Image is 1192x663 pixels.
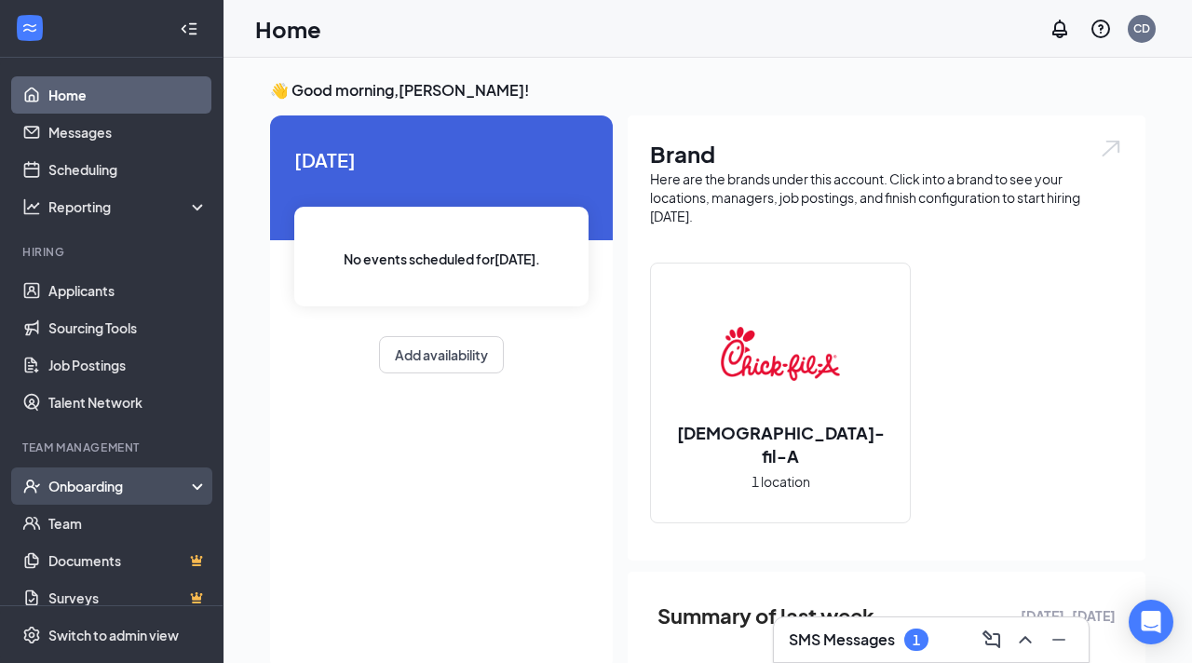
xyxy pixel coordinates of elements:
[48,477,192,495] div: Onboarding
[48,114,208,151] a: Messages
[379,336,504,373] button: Add availability
[48,346,208,384] a: Job Postings
[1044,625,1074,655] button: Minimize
[48,272,208,309] a: Applicants
[657,600,874,632] span: Summary of last week
[48,626,179,644] div: Switch to admin view
[48,505,208,542] a: Team
[255,13,321,45] h1: Home
[48,76,208,114] a: Home
[1099,138,1123,159] img: open.6027fd2a22e1237b5b06.svg
[22,244,204,260] div: Hiring
[1014,629,1036,651] svg: ChevronUp
[270,80,1145,101] h3: 👋 Good morning, [PERSON_NAME] !
[789,629,895,650] h3: SMS Messages
[48,197,209,216] div: Reporting
[913,632,920,648] div: 1
[22,477,41,495] svg: UserCheck
[721,294,840,413] img: Chick-fil-A
[48,384,208,421] a: Talent Network
[22,626,41,644] svg: Settings
[1048,629,1070,651] svg: Minimize
[48,309,208,346] a: Sourcing Tools
[981,629,1003,651] svg: ComposeMessage
[650,138,1123,169] h1: Brand
[1010,625,1040,655] button: ChevronUp
[1129,600,1173,644] div: Open Intercom Messenger
[1049,18,1071,40] svg: Notifications
[344,249,540,269] span: No events scheduled for [DATE] .
[294,145,589,174] span: [DATE]
[48,542,208,579] a: DocumentsCrown
[1090,18,1112,40] svg: QuestionInfo
[180,20,198,38] svg: Collapse
[1021,605,1116,626] span: [DATE] - [DATE]
[48,151,208,188] a: Scheduling
[1133,20,1150,36] div: CD
[22,197,41,216] svg: Analysis
[20,19,39,37] svg: WorkstreamLogo
[48,579,208,616] a: SurveysCrown
[977,625,1007,655] button: ComposeMessage
[651,421,910,467] h2: [DEMOGRAPHIC_DATA]-fil-A
[752,471,810,492] span: 1 location
[650,169,1123,225] div: Here are the brands under this account. Click into a brand to see your locations, managers, job p...
[22,440,204,455] div: Team Management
